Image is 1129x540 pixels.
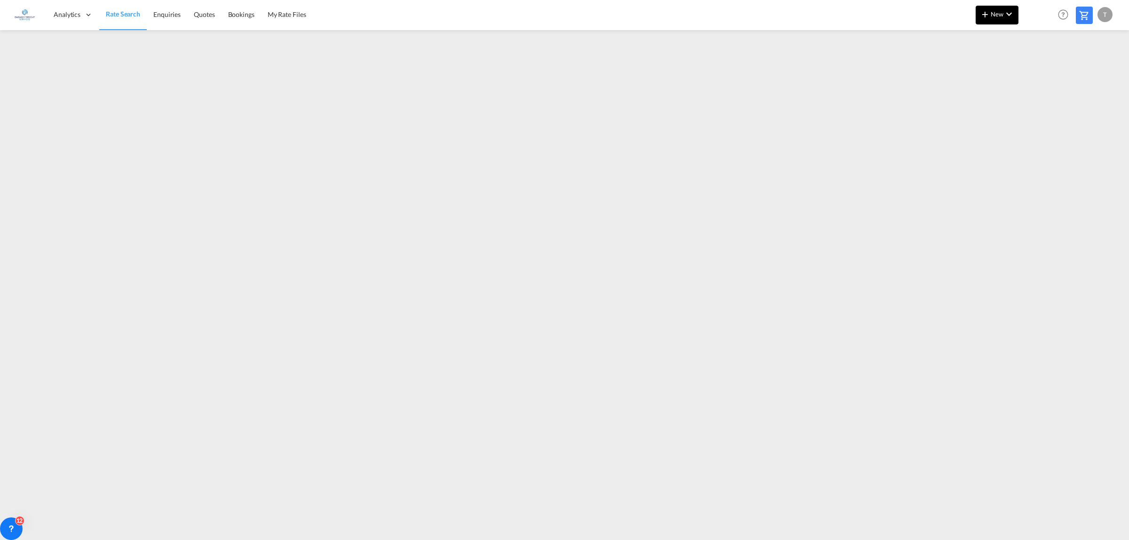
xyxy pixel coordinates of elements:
[979,8,991,20] md-icon: icon-plus 400-fg
[268,10,306,18] span: My Rate Files
[1097,7,1113,22] div: T
[1055,7,1071,23] span: Help
[228,10,254,18] span: Bookings
[153,10,181,18] span: Enquiries
[979,10,1015,18] span: New
[1055,7,1076,24] div: Help
[976,6,1018,24] button: icon-plus 400-fgNewicon-chevron-down
[1003,8,1015,20] md-icon: icon-chevron-down
[54,10,80,19] span: Analytics
[14,4,35,25] img: 6a2c35f0b7c411ef99d84d375d6e7407.jpg
[106,10,140,18] span: Rate Search
[194,10,215,18] span: Quotes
